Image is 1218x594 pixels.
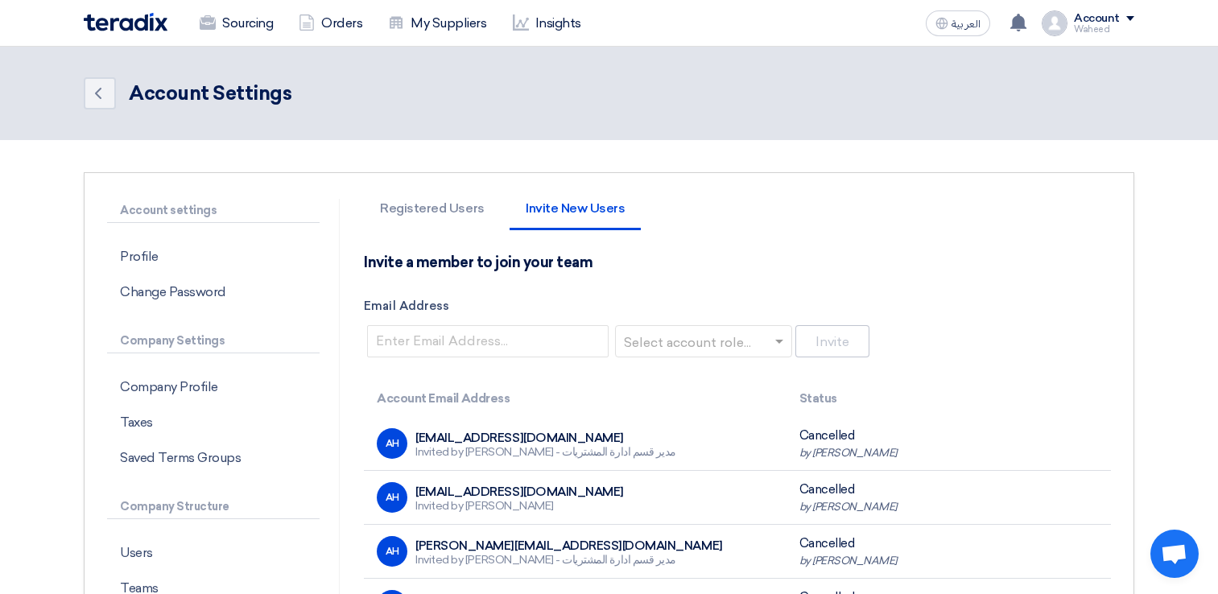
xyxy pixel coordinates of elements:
p: Saved Terms Groups [107,440,320,476]
div: Account [1074,12,1120,26]
div: [EMAIL_ADDRESS][DOMAIN_NAME] [415,485,624,499]
div: Invited by [PERSON_NAME] - مدير قسم ادارة المشتريات [415,553,722,567]
p: Company Profile [107,369,320,405]
p: Company Settings [107,329,320,353]
img: profile_test.png [1042,10,1067,36]
h4: Invite a member to join your team [364,254,592,271]
span: العربية [952,19,981,30]
th: Status [787,380,1111,418]
div: Invited by [PERSON_NAME] [415,499,624,514]
th: Account Email Address [364,380,786,418]
div: by [PERSON_NAME] [799,445,1098,461]
div: Cancelled [799,481,1098,514]
li: Invite New Users [510,202,641,230]
div: Open chat [1150,530,1199,578]
p: Company Structure [107,495,320,519]
p: Taxes [107,405,320,440]
button: العربية [926,10,990,36]
a: Insights [500,6,594,41]
div: AH [377,428,407,459]
a: My Suppliers [375,6,499,41]
p: Account settings [107,199,320,223]
div: Cancelled [799,427,1098,460]
button: Invite [795,325,869,357]
div: Waheed [1074,25,1134,34]
div: AH [377,536,407,567]
div: Invited by [PERSON_NAME] - مدير قسم ادارة المشتريات [415,445,676,460]
div: Cancelled [799,534,1098,568]
div: [EMAIL_ADDRESS][DOMAIN_NAME] [415,431,676,445]
div: by [PERSON_NAME] [799,553,1098,569]
div: [PERSON_NAME][EMAIL_ADDRESS][DOMAIN_NAME] [415,538,722,553]
p: Profile [107,239,320,274]
div: by [PERSON_NAME] [799,499,1098,515]
div: Account Settings [129,79,291,108]
li: Registered Users [364,202,500,230]
a: Sourcing [187,6,286,41]
input: Enter Email Address... [367,325,609,357]
img: Teradix logo [84,13,167,31]
a: Orders [286,6,375,41]
div: AH [377,482,407,513]
p: Change Password [107,274,320,310]
label: Email Address [364,297,1111,316]
p: Users [107,535,320,571]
